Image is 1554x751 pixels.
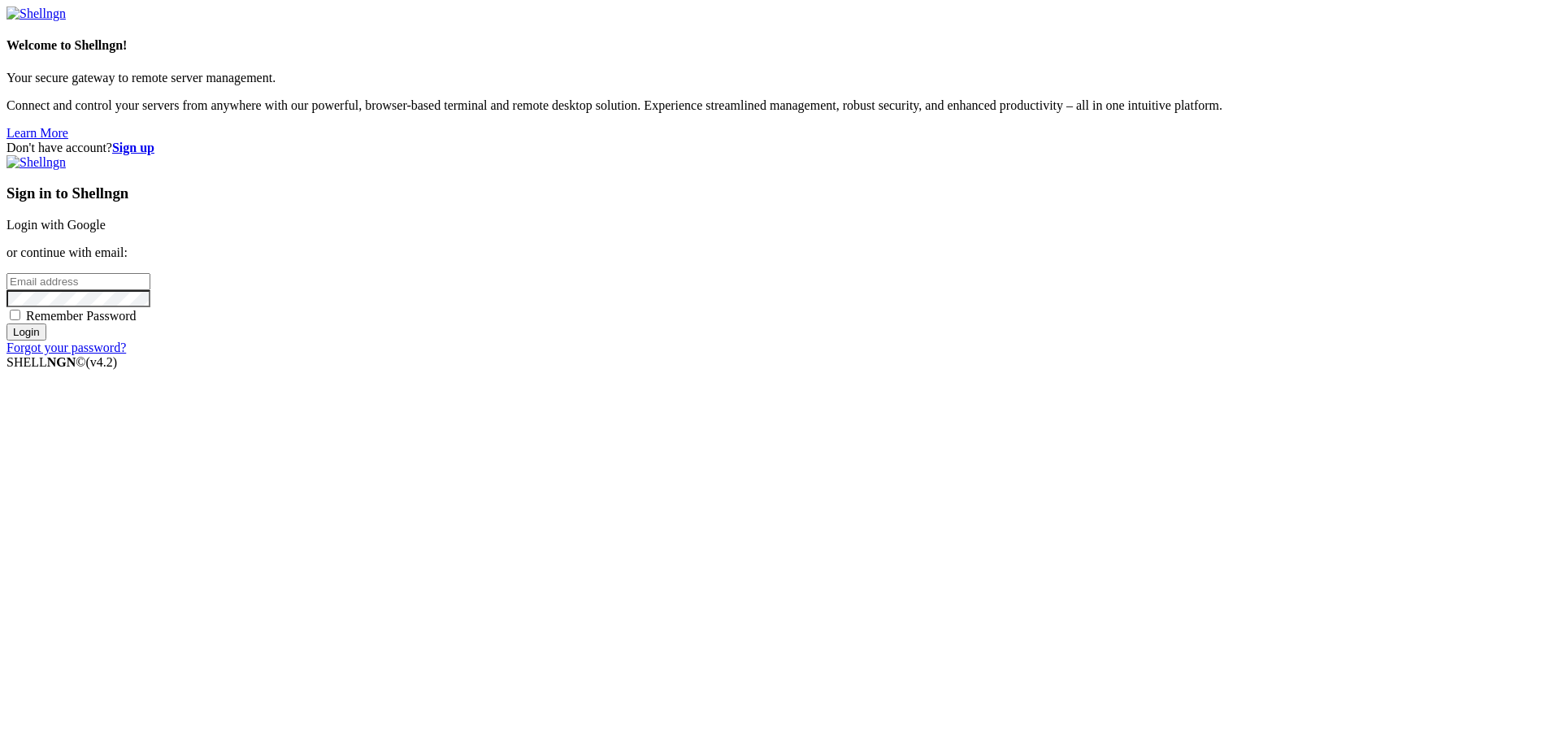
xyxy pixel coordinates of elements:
h3: Sign in to Shellngn [7,184,1547,202]
img: Shellngn [7,7,66,21]
a: Sign up [112,141,154,154]
a: Learn More [7,126,68,140]
div: Don't have account? [7,141,1547,155]
span: Remember Password [26,309,137,323]
input: Email address [7,273,150,290]
a: Login with Google [7,218,106,232]
input: Login [7,323,46,341]
img: Shellngn [7,155,66,170]
span: SHELL © [7,355,117,369]
p: or continue with email: [7,245,1547,260]
p: Connect and control your servers from anywhere with our powerful, browser-based terminal and remo... [7,98,1547,113]
p: Your secure gateway to remote server management. [7,71,1547,85]
b: NGN [47,355,76,369]
span: 4.2.0 [86,355,118,369]
a: Forgot your password? [7,341,126,354]
h4: Welcome to Shellngn! [7,38,1547,53]
input: Remember Password [10,310,20,320]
